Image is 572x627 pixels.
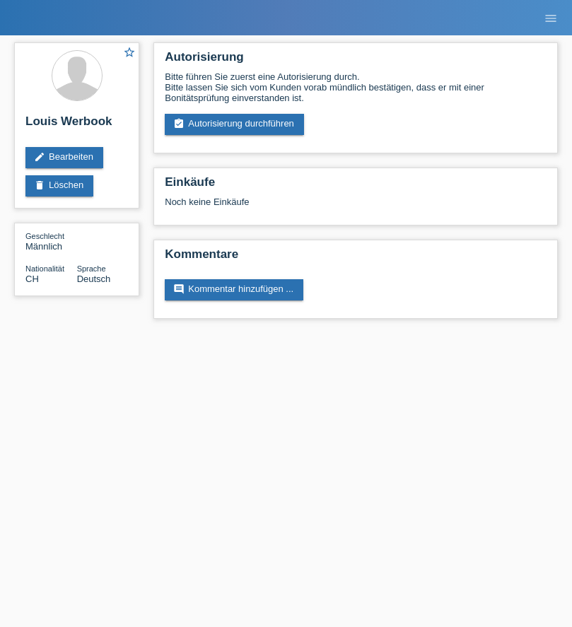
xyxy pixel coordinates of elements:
a: deleteLöschen [25,175,93,197]
a: editBearbeiten [25,147,103,168]
span: Sprache [77,264,106,273]
span: Nationalität [25,264,64,273]
a: assignment_turned_inAutorisierung durchführen [165,114,304,135]
span: Schweiz [25,274,39,284]
div: Bitte führen Sie zuerst eine Autorisierung durch. Bitte lassen Sie sich vom Kunden vorab mündlich... [165,71,547,103]
a: commentKommentar hinzufügen ... [165,279,303,300]
i: menu [544,11,558,25]
h2: Autorisierung [165,50,547,71]
h2: Einkäufe [165,175,547,197]
span: Geschlecht [25,232,64,240]
i: comment [173,283,185,295]
i: delete [34,180,45,191]
a: menu [537,13,565,22]
i: star_border [123,46,136,59]
i: edit [34,151,45,163]
h2: Louis Werbook [25,115,128,136]
div: Männlich [25,230,77,252]
h2: Kommentare [165,247,547,269]
span: Deutsch [77,274,111,284]
div: Noch keine Einkäufe [165,197,547,218]
a: star_border [123,46,136,61]
i: assignment_turned_in [173,118,185,129]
